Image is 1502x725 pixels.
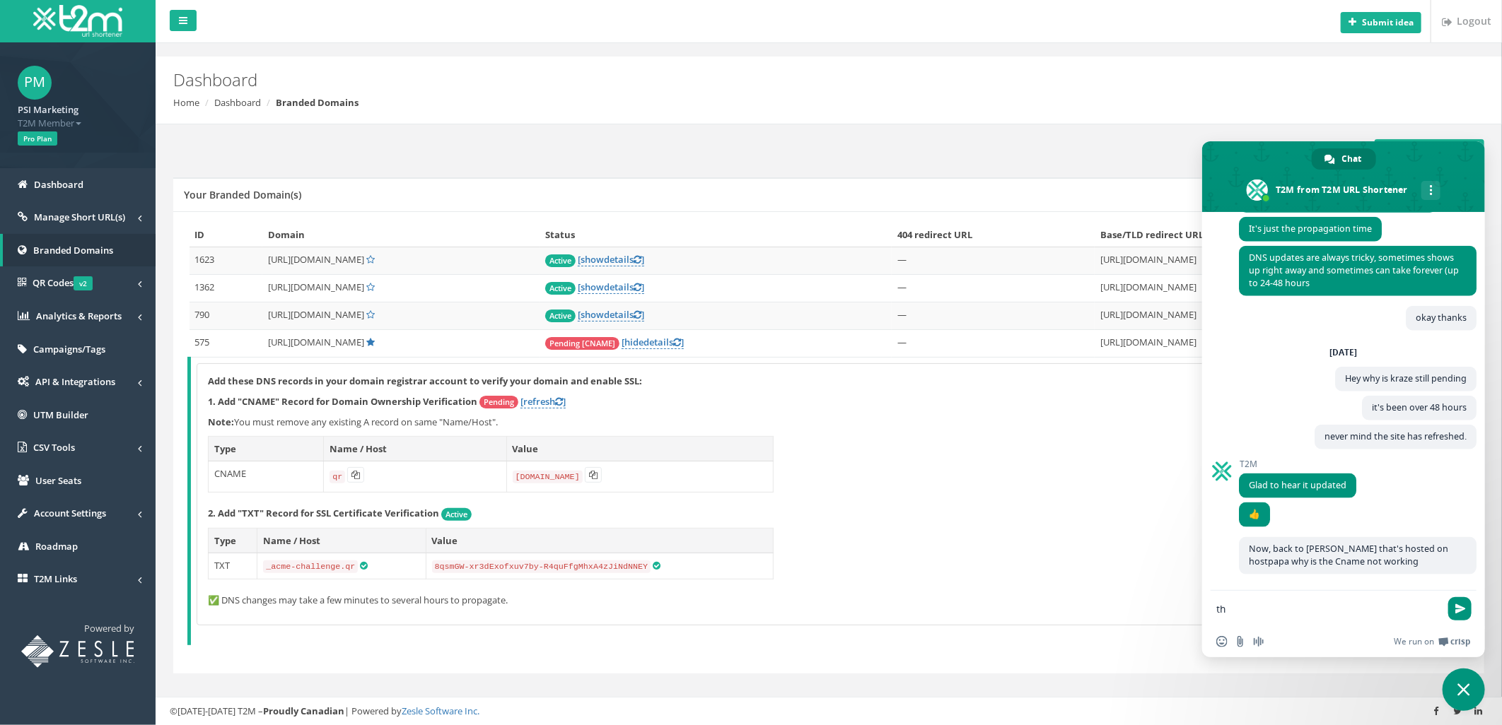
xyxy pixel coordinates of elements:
span: it's been over 48 hours [1372,401,1467,413]
a: Home [173,96,199,109]
span: Hey why is kraze still pending [1345,372,1467,384]
a: We run onCrisp [1394,636,1471,647]
span: Active [545,282,576,295]
a: PSI Marketing T2M Member [18,100,138,129]
td: TXT [209,553,257,579]
span: Active [545,310,576,322]
td: — [892,247,1095,275]
b: Submit idea [1362,16,1414,28]
strong: Proudly Canadian [263,705,344,717]
span: PM [18,66,52,100]
th: Value [426,528,773,553]
th: Type [209,436,324,461]
span: Pending [479,396,518,408]
span: DNS updates are always tricky, sometimes shows up right away and sometimes can take forever (up t... [1249,252,1459,289]
th: Status [540,223,892,247]
span: Send a file [1235,636,1246,647]
a: Zesle Software Inc. [402,705,479,717]
span: hide [624,336,644,348]
a: [showdetails] [578,253,644,266]
th: Name / Host [324,436,506,461]
code: qr [330,471,345,483]
strong: 2. Add "TXT" Record for SSL Certificate Verification [208,507,439,519]
span: show [581,253,604,266]
a: Set Default [366,281,375,293]
th: 404 redirect URL [892,223,1095,247]
td: 1362 [190,275,262,302]
a: [showdetails] [578,308,644,322]
span: QR Codes [33,276,93,289]
td: 1623 [190,247,262,275]
span: It's just the propagation time [1249,223,1372,235]
span: show [581,308,604,321]
th: Domain [262,223,540,247]
span: show [581,281,604,293]
img: T2M [33,5,122,37]
td: [URL][DOMAIN_NAME] [1095,302,1364,330]
strong: PSI Marketing [18,103,78,116]
div: Close chat [1443,668,1485,711]
img: T2M URL Shortener powered by Zesle Software Inc. [21,635,134,668]
strong: Add these DNS records in your domain registrar account to verify your domain and enable SSL: [208,375,642,387]
th: Name / Host [257,528,426,553]
span: Campaigns/Tags [33,343,105,355]
th: Base/TLD redirect URL [1095,223,1364,247]
span: Insert an emoji [1216,636,1228,647]
span: Glad to hear it updated [1249,479,1346,491]
td: — [892,330,1095,358]
span: Audio message [1253,636,1264,647]
a: [hidedetails] [622,336,684,349]
a: Add New Domain [1375,139,1484,163]
span: [URL][DOMAIN_NAME] [268,308,364,321]
span: T2M Member [18,117,138,130]
span: Manage Short URL(s) [34,211,125,223]
div: More channels [1421,181,1440,200]
span: Pending [CNAME] [545,337,619,350]
span: Active [545,254,576,267]
a: Default [366,336,375,348]
td: [URL][DOMAIN_NAME] [1095,247,1364,275]
span: Chat [1342,148,1362,170]
strong: 1. Add "CNAME" Record for Domain Ownership Verification [208,395,477,408]
span: Send [1448,597,1472,620]
span: v2 [74,276,93,290]
button: Submit idea [1341,12,1421,33]
code: 8qsmGW-xr3dExofxuv7by-R4quFfgMhxA4zJiNdNNEY [432,560,651,573]
td: CNAME [209,461,324,493]
span: [URL][DOMAIN_NAME] [268,253,364,266]
span: User Seats [35,474,81,487]
span: Account Settings [34,507,106,519]
code: [DOMAIN_NAME] [513,471,583,483]
th: Value [506,436,773,461]
span: We run on [1394,636,1434,647]
td: [URL][DOMAIN_NAME] [1095,275,1364,302]
strong: Branded Domains [276,96,359,109]
b: Note: [208,415,234,428]
span: UTM Builder [33,408,88,421]
span: Powered by [84,622,134,635]
span: API & Integrations [35,375,115,388]
span: Roadmap [35,540,78,553]
div: ©[DATE]-[DATE] T2M – | Powered by [170,705,1488,718]
span: Now, back to [PERSON_NAME] that's hosted on hostpapa why is the Cname not working [1249,543,1448,567]
a: Set Default [366,253,375,266]
div: Chat [1312,148,1376,170]
p: ✅ DNS changes may take a few minutes to several hours to propagate. [208,594,1453,607]
a: [showdetails] [578,281,644,294]
span: Dashboard [34,178,83,191]
td: [URL][DOMAIN_NAME] [1095,330,1364,358]
td: — [892,302,1095,330]
span: Pro Plan [18,131,57,146]
span: T2M Links [34,572,77,585]
span: T2M [1239,459,1356,469]
td: — [892,275,1095,302]
span: Analytics & Reports [36,310,122,322]
span: [URL][DOMAIN_NAME] [268,336,364,348]
h5: Your Branded Domain(s) [184,189,301,200]
textarea: Compose your message... [1216,603,1440,615]
span: Active [441,508,472,521]
td: 575 [190,330,262,358]
span: Branded Domains [33,244,113,257]
span: CSV Tools [33,441,75,454]
th: ID [190,223,262,247]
